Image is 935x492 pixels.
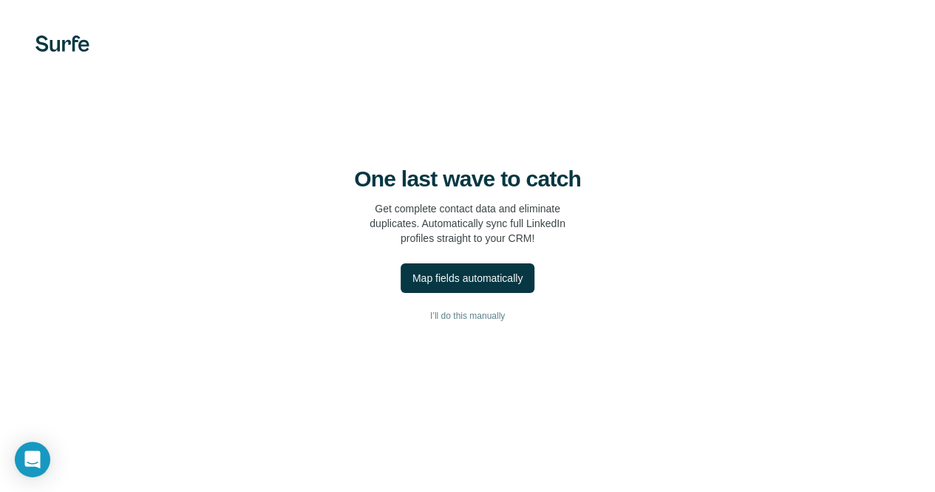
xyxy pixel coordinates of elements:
[412,271,523,286] div: Map fields automatically
[15,442,50,477] div: Open Intercom Messenger
[354,166,581,192] h4: One last wave to catch
[401,263,534,293] button: Map fields automatically
[370,201,565,246] p: Get complete contact data and eliminate duplicates. Automatically sync full LinkedIn profiles str...
[430,309,505,323] span: I’ll do this manually
[35,36,89,52] img: Surfe's logo
[30,305,905,327] button: I’ll do this manually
